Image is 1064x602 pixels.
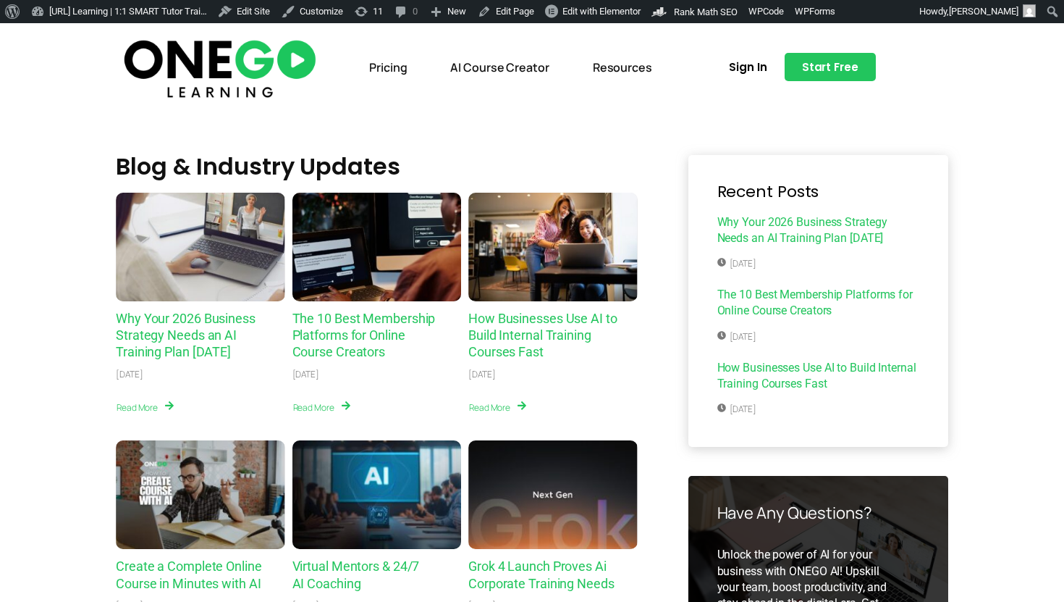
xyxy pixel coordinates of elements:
[292,440,462,549] a: Virtual Mentors & 24/7 AI Coaching
[468,193,638,301] a: How Businesses Use AI to Build Internal Training Courses Fast
[116,311,256,360] a: Why Your 2026 Business Strategy Needs an AI Training Plan [DATE]
[468,400,527,415] a: Read More
[116,559,262,590] a: Create a Complete Online Course in Minutes with AI
[712,53,784,81] a: Sign In
[717,184,920,200] h3: Recent Posts
[729,62,767,72] span: Sign In
[358,51,418,84] a: Pricing
[439,51,560,84] a: AI Course Creator
[116,440,285,549] a: Create a Complete Online Course in Minutes with AI
[802,62,858,72] span: Start Free
[717,214,920,251] span: Why Your 2026 Business Strategy Needs an AI Training Plan [DATE]
[717,287,920,323] span: The 10 Best Membership Platforms for Online Course Creators
[292,311,436,360] a: The 10 Best Membership Platforms for Online Course Creators
[717,404,756,416] span: [DATE]
[292,400,351,415] a: Read More
[674,7,738,17] span: Rank Math SEO
[785,53,876,81] a: Start Free
[717,505,920,521] h3: Have Any Questions?
[468,369,495,381] div: [DATE]
[717,258,756,270] span: [DATE]
[717,214,920,273] a: Why Your 2026 Business Strategy Needs an AI Training Plan [DATE][DATE]
[717,331,756,343] span: [DATE]
[717,360,920,396] span: How Businesses Use AI to Build Internal Training Courses Fast
[949,6,1018,17] span: [PERSON_NAME]
[292,559,420,590] a: Virtual Mentors & 24/7 AI Coaching
[116,369,143,381] div: [DATE]
[116,400,174,415] a: Read More
[582,51,663,84] a: Resources
[468,440,638,549] a: Grok 4 Launch Proves Ai Corporate Training Needs
[717,287,920,346] a: The 10 Best Membership Platforms for Online Course Creators[DATE]
[116,155,638,178] h2: Blog & Industry Updates
[292,193,462,301] a: The 10 Best Membership Platforms for Online Course Creators
[717,360,920,419] a: How Businesses Use AI to Build Internal Training Courses Fast[DATE]
[116,193,285,301] a: Why Your 2026 Business Strategy Needs an AI Training Plan Today
[292,369,319,381] div: [DATE]
[468,311,617,360] a: How Businesses Use AI to Build Internal Training Courses Fast
[562,6,641,17] span: Edit with Elementor
[468,559,615,590] a: Grok 4 Launch Proves Ai Corporate Training Needs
